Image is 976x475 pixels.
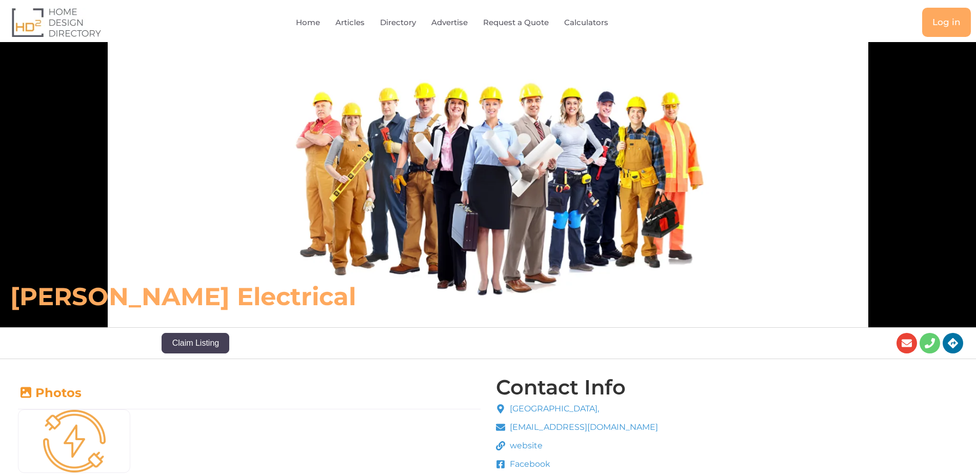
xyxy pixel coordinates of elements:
a: Directory [380,11,416,34]
a: Photos [18,385,82,400]
img: Mask group (5) [18,410,130,472]
a: Calculators [564,11,608,34]
a: Request a Quote [483,11,549,34]
h4: Contact Info [496,377,626,398]
h6: [PERSON_NAME] Electrical [10,281,678,312]
span: website [507,440,543,452]
a: Home [296,11,320,34]
span: Facebook [507,458,550,470]
a: [EMAIL_ADDRESS][DOMAIN_NAME] [496,421,659,433]
nav: Menu [198,11,730,34]
a: Articles [335,11,365,34]
span: Log in [932,18,961,27]
span: [GEOGRAPHIC_DATA], [507,403,599,415]
a: Log in [922,8,971,37]
button: Claim Listing [162,333,229,353]
a: Advertise [431,11,468,34]
span: [EMAIL_ADDRESS][DOMAIN_NAME] [507,421,658,433]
